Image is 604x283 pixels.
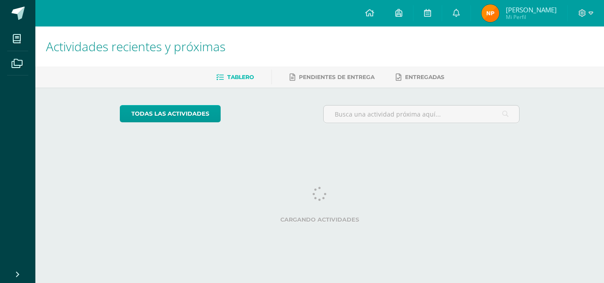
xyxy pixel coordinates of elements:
[227,74,254,80] span: Tablero
[405,74,444,80] span: Entregadas
[482,4,499,22] img: ab0d880e4c503770fb84b4125f2a20f1.png
[290,70,375,84] a: Pendientes de entrega
[324,106,520,123] input: Busca una actividad próxima aquí...
[506,5,557,14] span: [PERSON_NAME]
[120,216,520,223] label: Cargando actividades
[396,70,444,84] a: Entregadas
[120,105,221,122] a: todas las Actividades
[216,70,254,84] a: Tablero
[299,74,375,80] span: Pendientes de entrega
[46,38,226,55] span: Actividades recientes y próximas
[506,13,557,21] span: Mi Perfil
